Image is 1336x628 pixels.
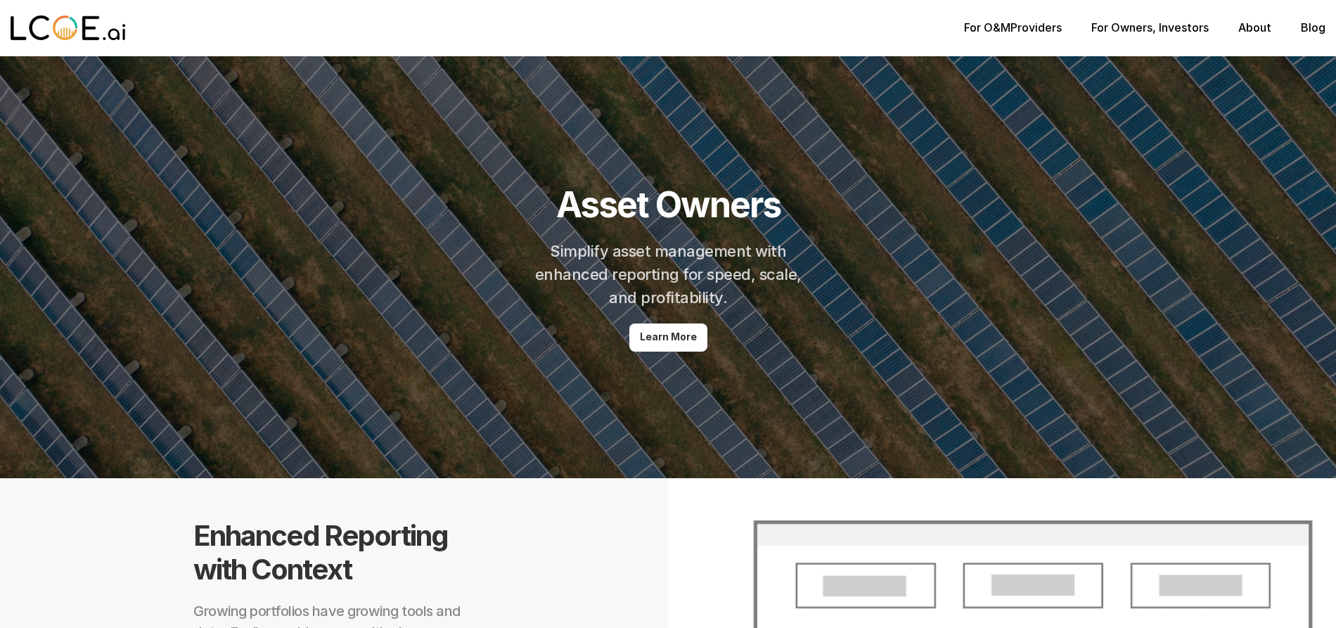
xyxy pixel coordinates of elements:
[1238,20,1271,34] a: About
[1083,448,1336,628] iframe: Chat Widget
[640,331,697,343] p: Learn More
[193,519,475,587] h1: Enhanced Reporting with Context
[556,184,781,226] h1: Asset Owners
[964,21,1062,34] p: Providers
[964,20,1010,34] a: For O&M
[1091,20,1152,34] a: For Owners
[1301,20,1325,34] a: Blog
[1091,21,1209,34] p: , Investors
[531,240,805,309] h2: Simplify asset management with enhanced reporting for speed, scale, and profitability.
[629,323,707,352] a: Learn More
